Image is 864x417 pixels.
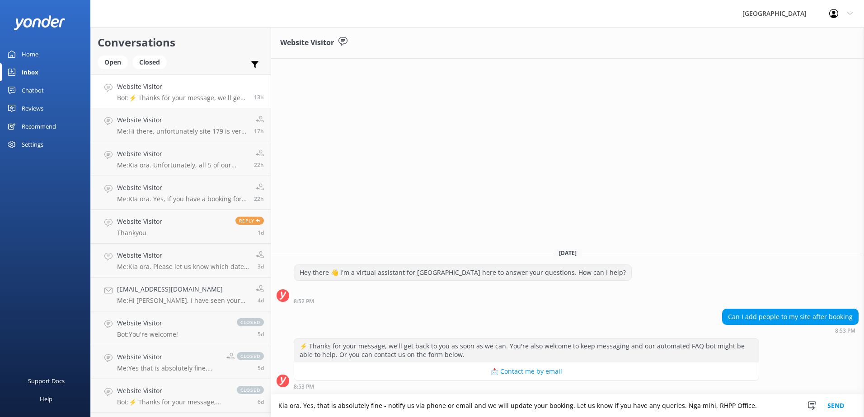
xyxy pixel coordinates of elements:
strong: 8:53 PM [835,328,855,334]
h4: Website Visitor [117,115,247,125]
h4: [EMAIL_ADDRESS][DOMAIN_NAME] [117,284,249,294]
div: ⚡ Thanks for your message, we'll get back to you as soon as we can. You're also welcome to keep m... [294,338,759,362]
a: Website VisitorMe:Hi there, unfortunately site 179 is very popular and not available at all until... [91,108,271,142]
a: Website VisitorMe:Kia ora. Please let us know which dates you are wanting the Tourist Flat. Nga m... [91,244,271,278]
span: Sep 09 2025 04:41pm (UTC +12:00) Pacific/Auckland [254,127,264,135]
button: 📩 Contact me by email [294,362,759,380]
span: [DATE] [554,249,582,257]
span: closed [237,352,264,360]
a: Website VisitorMe:Kia ora. Unfortunately, all 5 of our Tourist Flats are fully booked. Let us kno... [91,142,271,176]
strong: 8:52 PM [294,299,314,304]
a: Closed [132,57,171,67]
span: Sep 08 2025 04:28pm (UTC +12:00) Pacific/Auckland [258,229,264,236]
div: Closed [132,56,167,69]
div: Can I add people to my site after booking [723,309,858,324]
a: Open [98,57,132,67]
h4: Website Visitor [117,217,162,227]
p: Thankyou [117,229,162,237]
span: Sep 09 2025 11:50am (UTC +12:00) Pacific/Auckland [254,161,264,169]
p: Me: Yes that is absolutely fine, depending on availability. Just give us a call or send us an ema... [117,364,220,372]
a: Website VisitorBot:⚡ Thanks for your message, we'll get back to you as soon as we can. You're als... [91,379,271,413]
a: Website VisitorMe:Yes that is absolutely fine, depending on availability. Just give us a call or ... [91,345,271,379]
h4: Website Visitor [117,352,220,362]
a: Website VisitorBot:You're welcome!closed5d [91,311,271,345]
span: Sep 06 2025 05:18pm (UTC +12:00) Pacific/Auckland [258,263,264,270]
div: Hey there 👋 I'm a virtual assistant for [GEOGRAPHIC_DATA] here to answer your questions. How can ... [294,265,631,280]
a: [EMAIL_ADDRESS][DOMAIN_NAME]Me:Hi [PERSON_NAME], I have seen your bookings you are trying to make... [91,278,271,311]
div: Sep 09 2025 08:53pm (UTC +12:00) Pacific/Auckland [722,327,859,334]
span: Sep 09 2025 08:53pm (UTC +12:00) Pacific/Auckland [254,93,264,101]
strong: 8:53 PM [294,384,314,389]
p: Me: KIa ora. Yes, if you have a booking for a Group Lodge (triple or quad) there is a parking spa... [117,195,247,203]
p: Me: Kia ora. Please let us know which dates you are wanting the Tourist Flat. Nga mihi, RHPP Office. [117,263,249,271]
h4: Website Visitor [117,386,228,396]
span: closed [237,318,264,326]
a: Website VisitorMe:KIa ora. Yes, if you have a booking for a Group Lodge (triple or quad) there is... [91,176,271,210]
h2: Conversations [98,34,264,51]
span: Sep 04 2025 12:57pm (UTC +12:00) Pacific/Auckland [258,330,264,338]
p: Bot: You're welcome! [117,330,178,338]
button: Send [819,394,853,417]
span: Reply [235,217,264,225]
h4: Website Visitor [117,183,247,193]
span: Sep 06 2025 10:04am (UTC +12:00) Pacific/Auckland [258,297,264,304]
div: Sep 09 2025 08:52pm (UTC +12:00) Pacific/Auckland [294,298,632,304]
h4: Website Visitor [117,82,247,92]
p: Me: Hi [PERSON_NAME], I have seen your bookings you are trying to make for next weekend. If you c... [117,297,249,305]
div: Support Docs [28,372,65,390]
p: Me: Hi there, unfortunately site 179 is very popular and not available at all until [DATE]. [117,127,247,135]
span: Sep 03 2025 06:57pm (UTC +12:00) Pacific/Auckland [258,398,264,406]
div: Inbox [22,63,38,81]
span: Sep 04 2025 11:35am (UTC +12:00) Pacific/Auckland [258,364,264,372]
p: Me: Kia ora. Unfortunately, all 5 of our Tourist Flats are fully booked. Let us know if you have ... [117,161,247,169]
div: Reviews [22,99,43,117]
div: Sep 09 2025 08:53pm (UTC +12:00) Pacific/Auckland [294,383,759,389]
h4: Website Visitor [117,149,247,159]
div: Open [98,56,128,69]
p: Bot: ⚡ Thanks for your message, we'll get back to you as soon as we can. You're also welcome to k... [117,398,228,406]
h4: Website Visitor [117,318,178,328]
div: Chatbot [22,81,44,99]
div: Recommend [22,117,56,135]
h4: Website Visitor [117,250,249,260]
h3: Website Visitor [280,37,334,49]
a: Website VisitorBot:⚡ Thanks for your message, we'll get back to you as soon as we can. You're als... [91,74,271,108]
a: Website VisitorThankyouReply1d [91,210,271,244]
span: Sep 09 2025 11:48am (UTC +12:00) Pacific/Auckland [254,195,264,203]
img: yonder-white-logo.png [14,15,66,30]
div: Help [40,390,52,408]
div: Settings [22,135,43,153]
span: closed [237,386,264,394]
textarea: Kia ora. Yes, that is absolutely fine - notify us via phone or email and we will update your book... [271,394,864,417]
div: Home [22,45,38,63]
p: Bot: ⚡ Thanks for your message, we'll get back to you as soon as we can. You're also welcome to k... [117,94,247,102]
